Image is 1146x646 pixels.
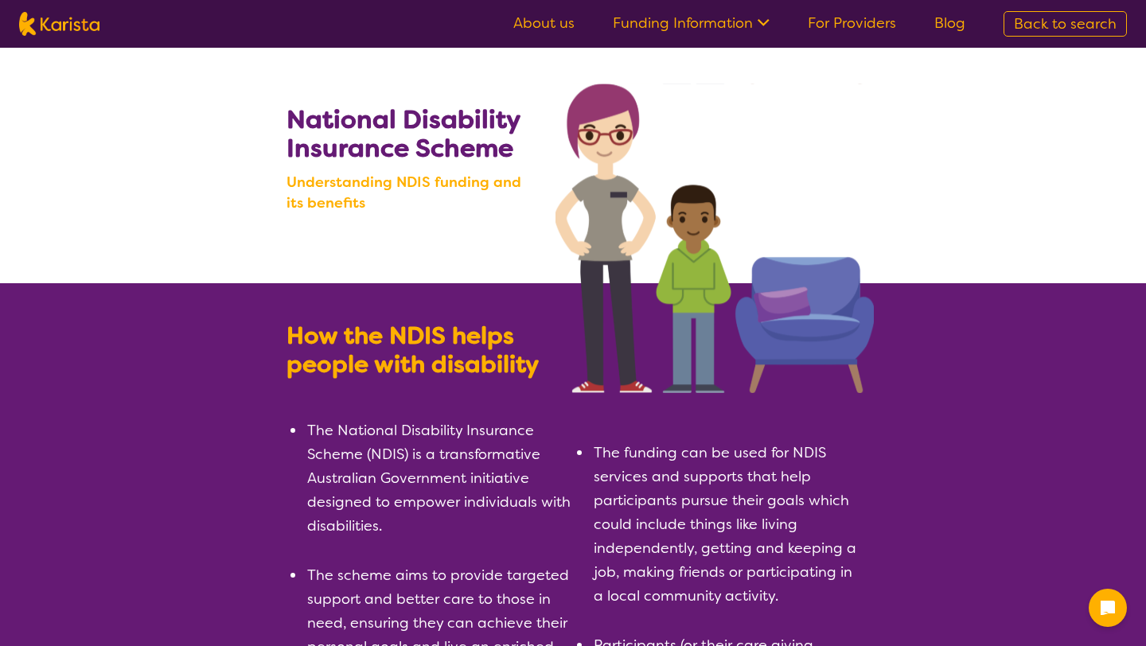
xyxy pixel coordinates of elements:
span: Back to search [1014,14,1117,33]
li: The funding can be used for NDIS services and supports that help participants pursue their goals ... [592,441,859,608]
a: For Providers [808,14,896,33]
b: Understanding NDIS funding and its benefits [286,172,540,213]
a: Blog [934,14,965,33]
li: The National Disability Insurance Scheme (NDIS) is a transformative Australian Government initiat... [306,418,573,538]
img: Search NDIS services with Karista [555,84,874,393]
a: About us [513,14,575,33]
b: How the NDIS helps people with disability [286,320,539,380]
img: Karista logo [19,12,99,36]
a: Funding Information [613,14,770,33]
a: Back to search [1004,11,1127,37]
b: National Disability Insurance Scheme [286,103,520,165]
